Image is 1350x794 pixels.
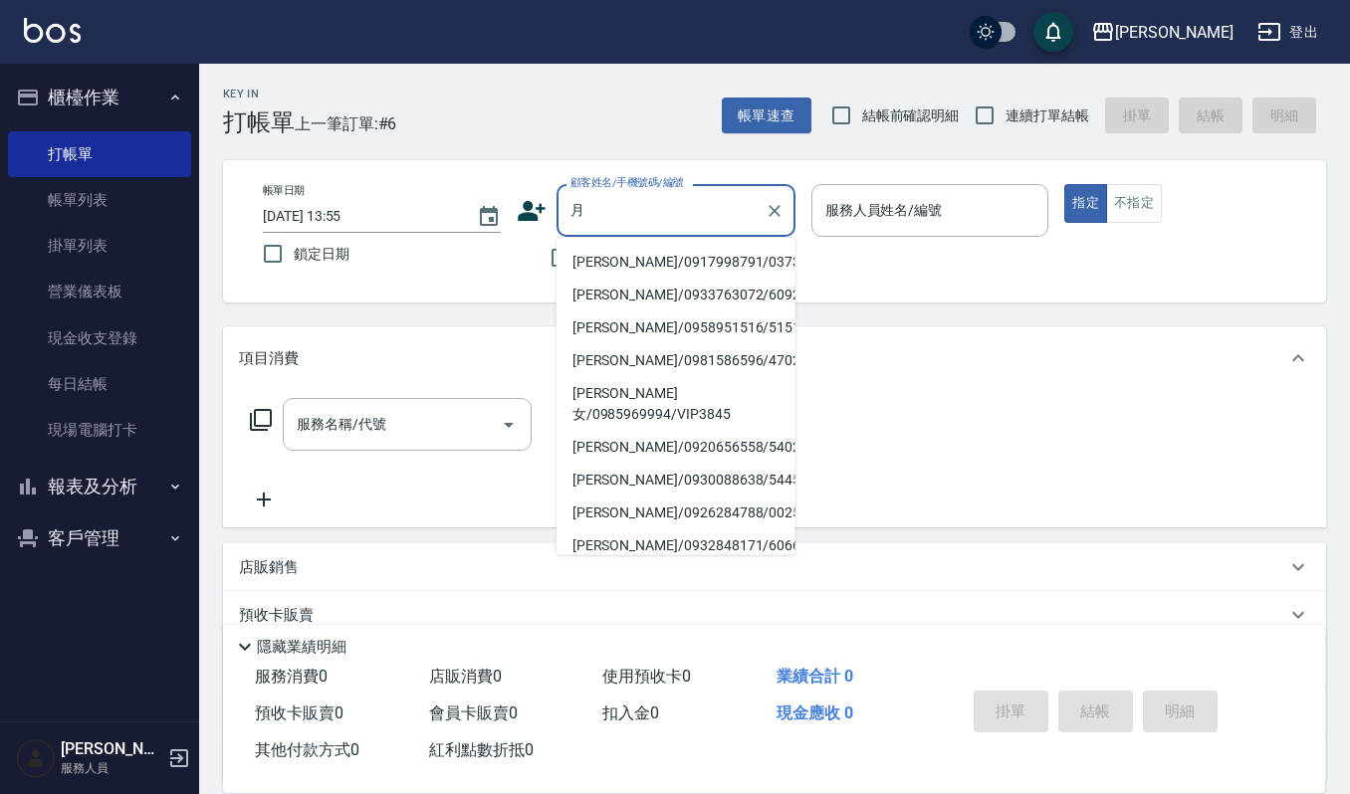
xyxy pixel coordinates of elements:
span: 預收卡販賣 0 [255,703,343,722]
li: [PERSON_NAME]/0958951516/51516 [557,311,795,344]
span: 扣入金 0 [602,703,659,722]
input: YYYY/MM/DD hh:mm [263,200,457,233]
div: [PERSON_NAME] [1115,20,1234,45]
a: 打帳單 [8,131,191,177]
p: 項目消費 [239,348,299,369]
a: 現場電腦打卡 [8,407,191,453]
button: 櫃檯作業 [8,72,191,123]
button: 報表及分析 [8,461,191,512]
span: 服務消費 0 [255,667,328,686]
div: 店販銷售 [223,543,1326,591]
label: 帳單日期 [263,183,305,198]
p: 預收卡販賣 [239,605,314,626]
label: 顧客姓名/手機號碼/編號 [570,175,684,190]
span: 使用預收卡 0 [602,667,691,686]
span: 結帳前確認明細 [862,105,960,126]
li: [PERSON_NAME]/0932848171/60666 [557,529,795,562]
span: 紅利點數折抵 0 [429,740,534,759]
button: Choose date, selected date is 2025-09-24 [465,193,513,241]
span: 店販消費 0 [429,667,502,686]
li: [PERSON_NAME]/0930088638/54454 [557,464,795,496]
li: [PERSON_NAME]/0920656558/540213 [557,431,795,464]
span: 鎖定日期 [294,244,349,265]
button: [PERSON_NAME] [1083,12,1241,53]
span: 其他付款方式 0 [255,740,359,759]
h5: [PERSON_NAME] [61,739,162,759]
li: [PERSON_NAME]女/0985969994/VIP3845 [557,377,795,431]
p: 店販銷售 [239,557,299,578]
a: 掛單列表 [8,223,191,269]
span: 連續打單結帳 [1006,105,1089,126]
button: 指定 [1064,184,1107,223]
a: 營業儀表板 [8,269,191,314]
button: 帳單速查 [722,98,811,134]
p: 隱藏業績明細 [257,637,346,658]
button: 登出 [1249,14,1326,51]
div: 項目消費 [223,326,1326,390]
button: 不指定 [1106,184,1162,223]
li: [PERSON_NAME]/0917998791/03736 [557,246,795,279]
span: 會員卡販賣 0 [429,703,518,722]
li: [PERSON_NAME]/0981586596/470208 [557,344,795,377]
span: 現金應收 0 [777,703,853,722]
div: 預收卡販賣 [223,591,1326,639]
button: 客戶管理 [8,512,191,564]
span: 業績合計 0 [777,667,853,686]
button: Clear [761,197,788,225]
a: 每日結帳 [8,361,191,407]
img: Logo [24,18,81,43]
button: Open [493,409,525,441]
h2: Key In [223,88,295,100]
p: 服務人員 [61,759,162,777]
button: save [1033,12,1073,52]
li: [PERSON_NAME]/0933763072/609225 [557,279,795,311]
a: 現金收支登錄 [8,315,191,361]
a: 帳單列表 [8,177,191,223]
img: Person [16,738,56,778]
h3: 打帳單 [223,108,295,136]
span: 上一筆訂單:#6 [295,111,397,136]
li: [PERSON_NAME]/0926284788/00256 [557,496,795,529]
